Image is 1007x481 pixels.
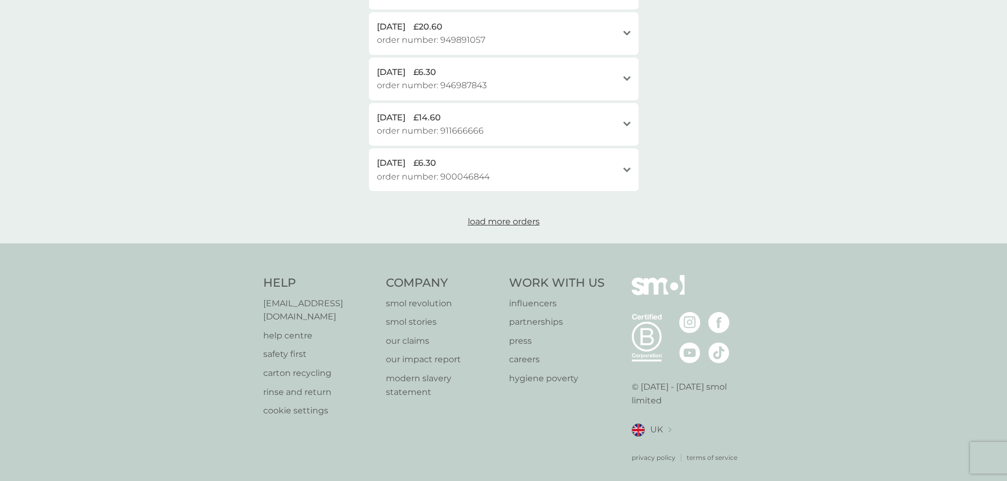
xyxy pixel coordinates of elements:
[377,33,485,47] span: order number: 949891057
[263,329,376,343] a: help centre
[509,315,605,329] a: partnerships
[263,385,376,399] a: rinse and return
[509,275,605,291] h4: Work With Us
[377,170,489,184] span: order number: 900046844
[413,20,442,34] span: £20.60
[377,156,405,170] span: [DATE]
[468,216,540,227] span: load more orders
[263,366,376,380] a: carton recycling
[679,342,700,363] img: visit the smol Youtube page
[413,65,436,79] span: £6.30
[424,215,583,229] button: load more orders
[386,353,498,366] a: our impact report
[377,65,405,79] span: [DATE]
[263,275,376,291] h4: Help
[263,404,376,418] a: cookie settings
[509,372,605,385] a: hygiene poverty
[377,79,487,92] span: order number: 946987843
[632,380,744,407] p: © [DATE] - [DATE] smol limited
[386,372,498,399] a: modern slavery statement
[509,334,605,348] a: press
[509,353,605,366] a: careers
[386,334,498,348] a: our claims
[386,315,498,329] a: smol stories
[377,20,405,34] span: [DATE]
[263,347,376,361] a: safety first
[386,297,498,310] a: smol revolution
[632,423,645,437] img: UK flag
[632,275,685,311] img: smol
[708,342,729,363] img: visit the smol Tiktok page
[386,275,498,291] h4: Company
[632,452,676,463] a: privacy policy
[679,312,700,333] img: visit the smol Instagram page
[509,297,605,310] a: influencers
[708,312,729,333] img: visit the smol Facebook page
[413,156,436,170] span: £6.30
[650,423,663,437] span: UK
[377,111,405,125] span: [DATE]
[668,427,671,433] img: select a new location
[687,452,737,463] a: terms of service
[413,111,441,125] span: £14.60
[377,124,484,138] span: order number: 911666666
[263,297,376,324] a: [EMAIL_ADDRESS][DOMAIN_NAME]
